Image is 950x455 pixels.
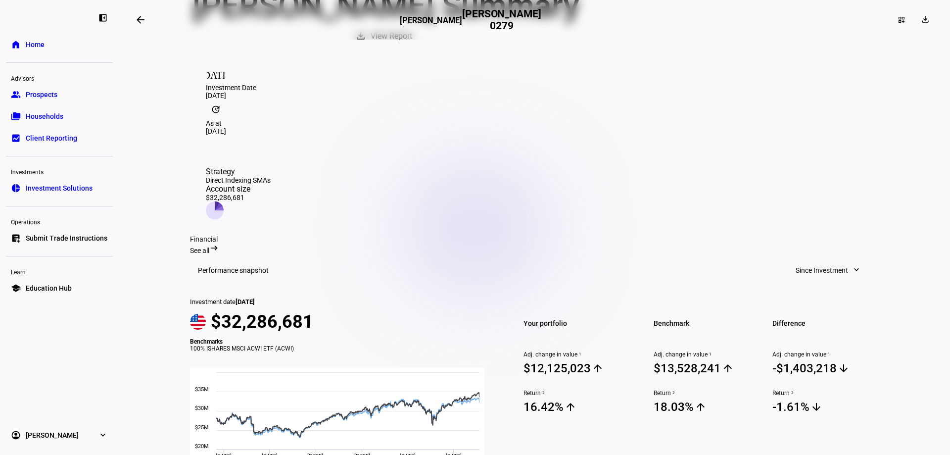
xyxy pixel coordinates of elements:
[722,362,734,374] mat-icon: arrow_upward
[695,401,707,413] mat-icon: arrow_upward
[98,430,108,440] eth-mat-symbol: expand_more
[523,316,630,330] span: Your portfolio
[462,8,541,32] h2: [PERSON_NAME] 0279
[26,430,79,440] span: [PERSON_NAME]
[6,214,113,228] div: Operations
[654,390,760,397] span: Return
[796,260,848,280] span: Since Investment
[11,40,21,50] eth-mat-symbol: home
[6,178,113,198] a: pie_chartInvestment Solutions
[26,90,57,100] span: Prospects
[523,390,630,397] span: Return
[11,90,21,100] eth-mat-symbol: group
[541,390,545,397] sup: 2
[11,430,21,440] eth-mat-symbol: account_circle
[190,298,496,305] div: Investment date
[6,264,113,278] div: Learn
[898,16,905,24] mat-icon: dashboard_customize
[772,390,879,397] span: Return
[206,194,271,202] div: $32,286,681
[11,183,21,193] eth-mat-symbol: pie_chart
[772,400,879,414] span: -1.61%
[708,351,712,358] sup: 1
[206,176,271,184] div: Direct Indexing SMAs
[772,351,879,358] span: Adj. change in value
[577,351,581,358] sup: 1
[810,401,822,413] mat-icon: arrow_downward
[206,119,863,127] div: As at
[98,13,108,23] eth-mat-symbol: left_panel_close
[654,351,760,358] span: Adj. change in value
[195,405,209,411] text: $30M
[26,40,45,50] span: Home
[206,92,863,100] div: [DATE]
[6,85,113,104] a: groupProspects
[190,338,496,345] div: Benchmarks
[195,443,209,450] text: $20M
[400,16,462,31] h3: [PERSON_NAME]
[523,361,591,375] div: $12,125,023
[11,133,21,143] eth-mat-symbol: bid_landscape
[135,14,146,26] mat-icon: arrow_backwards
[786,260,871,280] button: Since Investment
[11,111,21,121] eth-mat-symbol: folder_copy
[772,361,879,376] span: -$1,403,218
[6,35,113,54] a: homeHome
[26,283,72,293] span: Education Hub
[206,84,863,92] div: Investment Date
[26,233,107,243] span: Submit Trade Instructions
[206,64,226,84] mat-icon: [DATE]
[198,266,269,274] h3: Performance snapshot
[26,133,77,143] span: Client Reporting
[195,386,209,393] text: $35M
[195,424,209,431] text: $25M
[11,233,21,243] eth-mat-symbol: list_alt_add
[654,316,760,330] span: Benchmark
[6,71,113,85] div: Advisors
[838,362,850,374] mat-icon: arrow_downward
[206,167,271,176] div: Strategy
[772,316,879,330] span: Difference
[206,127,863,135] div: [DATE]
[190,247,209,254] span: See all
[206,184,271,194] div: Account size
[6,164,113,178] div: Investments
[6,106,113,126] a: folder_copyHouseholds
[209,243,219,253] mat-icon: arrow_right_alt
[190,345,496,352] div: 100% ISHARES MSCI ACWI ETF (ACWI)
[236,298,255,305] span: [DATE]
[671,390,675,397] sup: 2
[6,128,113,148] a: bid_landscapeClient Reporting
[523,400,630,414] span: 16.42%
[852,265,861,275] mat-icon: expand_more
[211,311,313,332] span: $32,286,681
[523,351,630,358] span: Adj. change in value
[654,400,760,414] span: 18.03%
[565,401,576,413] mat-icon: arrow_upward
[592,362,604,374] mat-icon: arrow_upward
[11,283,21,293] eth-mat-symbol: school
[206,100,226,119] mat-icon: update
[190,235,879,243] div: Financial
[654,361,760,376] span: $13,528,241
[826,351,830,358] sup: 1
[790,390,794,397] sup: 2
[26,183,93,193] span: Investment Solutions
[26,111,63,121] span: Households
[920,14,930,24] mat-icon: download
